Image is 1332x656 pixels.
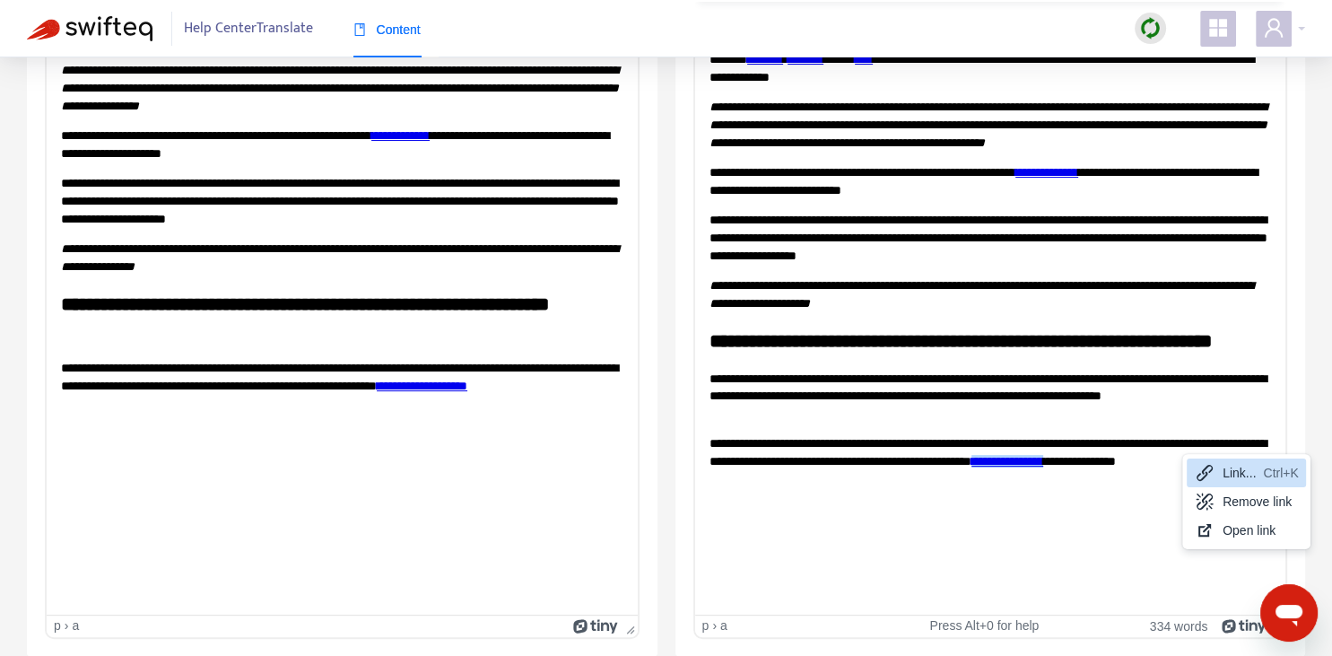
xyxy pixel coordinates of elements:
div: Link... [1187,459,1306,487]
span: book [353,23,366,36]
div: › [712,618,717,634]
div: a [720,618,727,634]
div: Press the Up and Down arrow keys to resize the editor. [619,616,638,637]
div: Remove link [1223,491,1299,512]
iframe: Rich Text Area [695,2,1286,615]
a: Powered by Tiny [1222,618,1267,633]
span: user [1263,17,1284,39]
div: Ctrl+K [1263,462,1298,484]
div: Remove link [1187,487,1306,516]
span: Content [353,22,421,37]
div: Press Alt+0 for help [890,618,1078,634]
img: sync.dc5367851b00ba804db3.png [1139,17,1162,39]
div: Open link [1223,520,1299,541]
button: 334 words [1150,618,1208,634]
a: Powered by Tiny [573,618,618,633]
div: p [702,618,710,634]
span: appstore [1207,17,1229,39]
div: Link... [1223,462,1256,484]
div: Open link [1187,516,1306,545]
img: Swifteq [27,16,152,41]
iframe: Button to launch messaging window [1260,584,1318,642]
span: Help Center Translate [184,12,313,46]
